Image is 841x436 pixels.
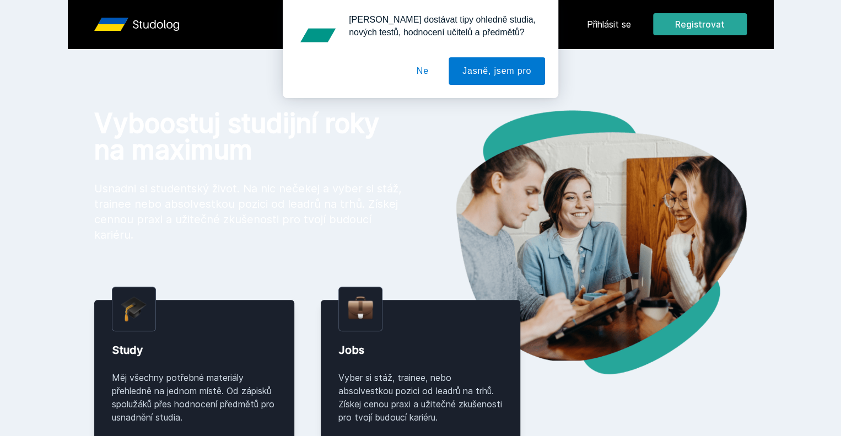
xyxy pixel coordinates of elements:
[338,342,503,358] div: Jobs
[449,57,545,85] button: Jasně, jsem pro
[403,57,443,85] button: Ne
[112,342,277,358] div: Study
[94,110,403,163] h1: Vyboostuj studijní roky na maximum
[94,181,403,243] p: Usnadni si studentský život. Na nic nečekej a vyber si stáž, trainee nebo absolvestkou pozici od ...
[121,296,147,322] img: graduation-cap.png
[296,13,340,57] img: notification icon
[348,294,373,322] img: briefcase.png
[338,371,503,424] div: Vyber si stáž, trainee, nebo absolvestkou pozici od leadrů na trhů. Získej cenou praxi a užitečné...
[340,13,545,39] div: [PERSON_NAME] dostávat tipy ohledně studia, nových testů, hodnocení učitelů a předmětů?
[112,371,277,424] div: Měj všechny potřebné materiály přehledně na jednom místě. Od zápisků spolužáků přes hodnocení pře...
[421,110,747,374] img: hero.png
